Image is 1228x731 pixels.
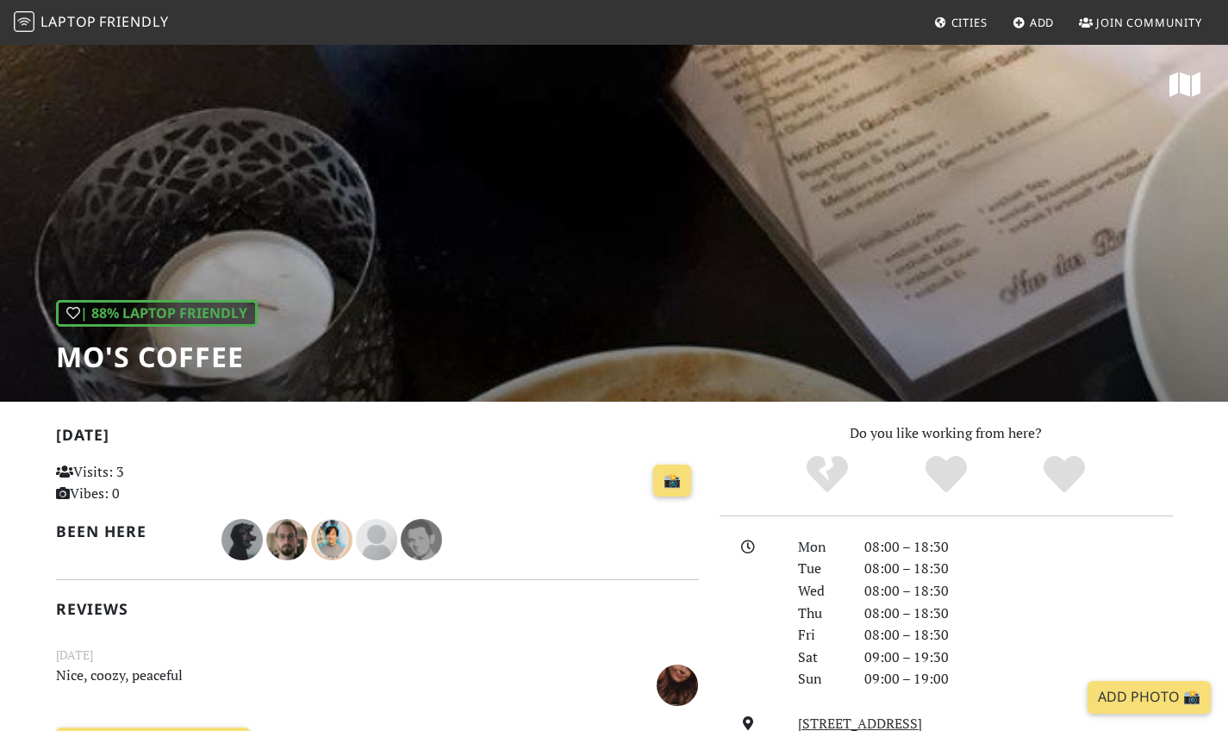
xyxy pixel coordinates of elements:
[221,528,266,547] span: Alexander Chagochkin
[788,580,853,603] div: Wed
[768,453,887,497] div: No
[401,528,442,547] span: KJ Price
[951,15,988,30] span: Cities
[657,665,698,706] img: 3596-silvia.jpg
[1072,7,1209,38] a: Join Community
[266,519,308,560] img: 3140-giuseppe.jpg
[788,603,853,625] div: Thu
[56,426,699,451] h2: [DATE]
[14,11,34,32] img: LaptopFriendly
[720,422,1173,445] p: Do you like working from here?
[311,528,356,547] span: SungW
[788,647,853,669] div: Sat
[41,12,97,31] span: Laptop
[56,522,202,540] h2: Been here
[653,465,691,497] a: 📸
[927,7,994,38] a: Cities
[356,519,397,560] img: blank-535327c66bd565773addf3077783bbfce4b00ec00e9fd257753287c682c7fa38.png
[56,461,257,505] p: Visits: 3 Vibes: 0
[657,674,698,693] span: Silvia Mercuriali
[56,600,699,618] h2: Reviews
[887,453,1006,497] div: Yes
[56,341,258,373] h1: Mo's Coffee
[1088,681,1211,714] a: Add Photo 📸
[854,580,1183,603] div: 08:00 – 18:30
[1005,453,1124,497] div: Definitely!
[854,668,1183,690] div: 09:00 – 19:00
[1006,7,1062,38] a: Add
[356,528,401,547] span: Semih Cakmakyapan
[401,519,442,560] img: 1398-kj.jpg
[14,8,169,38] a: LaptopFriendly LaptopFriendly
[854,558,1183,580] div: 08:00 – 18:30
[854,536,1183,559] div: 08:00 – 18:30
[99,12,168,31] span: Friendly
[788,536,853,559] div: Mon
[788,668,853,690] div: Sun
[854,603,1183,625] div: 08:00 – 18:30
[221,519,263,560] img: 3997-alexander.jpg
[788,624,853,647] div: Fri
[1030,15,1055,30] span: Add
[854,647,1183,669] div: 09:00 – 19:30
[266,528,311,547] span: Giuseppe Clemente
[311,519,352,560] img: 2933-sungw.jpg
[46,665,599,703] p: Nice, coozy, peaceful
[788,558,853,580] div: Tue
[854,624,1183,647] div: 08:00 – 18:30
[1096,15,1202,30] span: Join Community
[56,300,258,328] div: | 88% Laptop Friendly
[46,646,709,665] small: [DATE]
